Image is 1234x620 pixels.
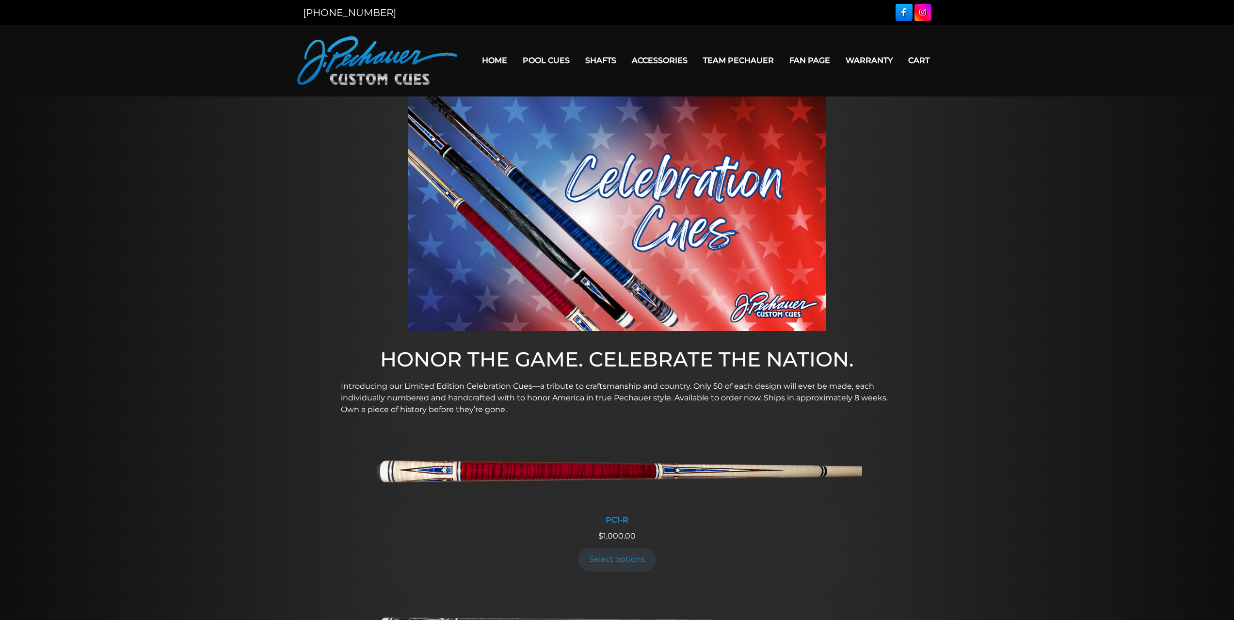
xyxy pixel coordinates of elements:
a: Add to cart: “PC1-R” [578,548,657,572]
span: $ [598,531,603,541]
p: Introducing our Limited Edition Celebration Cues—a tribute to craftsmanship and country. Only 50 ... [341,381,894,415]
a: PC1-R PC1-R [372,428,862,530]
img: PC1-R [372,428,862,509]
a: Pool Cues [515,48,577,73]
img: Pechauer Custom Cues [297,36,457,85]
a: [PHONE_NUMBER] [303,7,396,18]
div: PC1-R [372,515,862,525]
a: Fan Page [782,48,838,73]
a: Home [474,48,515,73]
a: Team Pechauer [695,48,782,73]
a: Accessories [624,48,695,73]
a: Cart [900,48,937,73]
a: Shafts [577,48,624,73]
span: 1,000.00 [598,531,636,541]
a: Warranty [838,48,900,73]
